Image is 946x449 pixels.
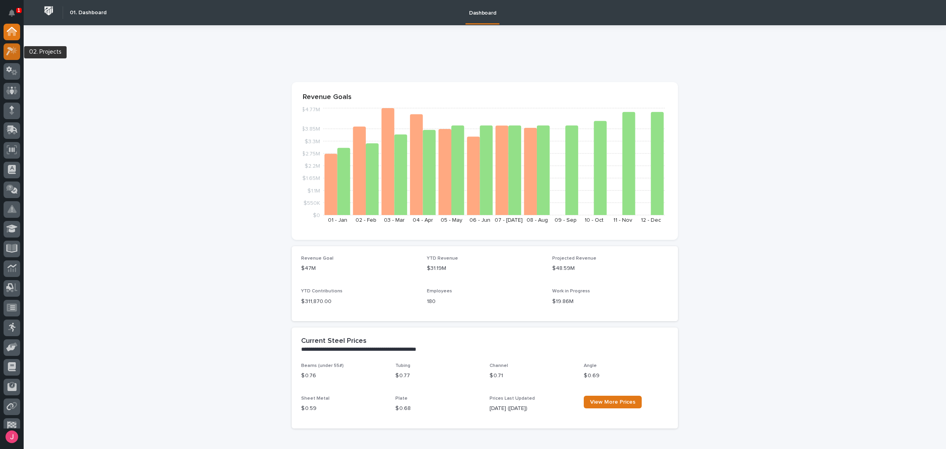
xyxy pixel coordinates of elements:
[307,188,320,194] tspan: $1.1M
[10,9,20,22] div: Notifications1
[427,289,452,294] span: Employees
[301,404,386,413] p: $ 0.59
[395,404,480,413] p: $ 0.68
[302,176,320,181] tspan: $1.65M
[328,217,347,223] text: 01 - Jan
[441,217,462,223] text: 05 - May
[395,372,480,380] p: $ 0.77
[585,217,603,223] text: 10 - Oct
[427,256,458,261] span: YTD Revenue
[552,297,669,306] p: $19.86M
[302,107,320,113] tspan: $4.77M
[305,139,320,144] tspan: $3.3M
[584,372,669,380] p: $ 0.69
[527,217,548,223] text: 08 - Aug
[495,217,523,223] text: 07 - [DATE]
[302,151,320,157] tspan: $2.75M
[303,93,667,102] p: Revenue Goals
[490,363,508,368] span: Channel
[552,256,596,261] span: Projected Revenue
[490,372,574,380] p: $ 0.71
[17,7,20,13] p: 1
[4,5,20,21] button: Notifications
[301,297,417,306] p: $ 311,870.00
[301,396,330,401] span: Sheet Metal
[301,289,343,294] span: YTD Contributions
[427,297,543,306] p: 180
[584,396,642,408] a: View More Prices
[301,337,367,346] h2: Current Steel Prices
[313,213,320,218] tspan: $0
[555,217,577,223] text: 09 - Sep
[613,217,632,223] text: 11 - Nov
[427,264,543,273] p: $31.19M
[590,399,635,405] span: View More Prices
[301,256,333,261] span: Revenue Goal
[490,404,574,413] p: [DATE] ([DATE])
[304,200,320,206] tspan: $550K
[552,289,590,294] span: Work in Progress
[356,217,376,223] text: 02 - Feb
[302,127,320,132] tspan: $3.85M
[641,217,661,223] text: 12 - Dec
[305,163,320,169] tspan: $2.2M
[384,217,405,223] text: 03 - Mar
[301,264,417,273] p: $47M
[490,396,535,401] span: Prices Last Updated
[70,9,106,16] h2: 01. Dashboard
[552,264,669,273] p: $48.59M
[395,396,408,401] span: Plate
[41,4,56,18] img: Workspace Logo
[469,217,490,223] text: 06 - Jun
[413,217,433,223] text: 04 - Apr
[4,428,20,445] button: users-avatar
[301,363,344,368] span: Beams (under 55#)
[395,363,410,368] span: Tubing
[301,372,386,380] p: $ 0.76
[584,363,597,368] span: Angle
